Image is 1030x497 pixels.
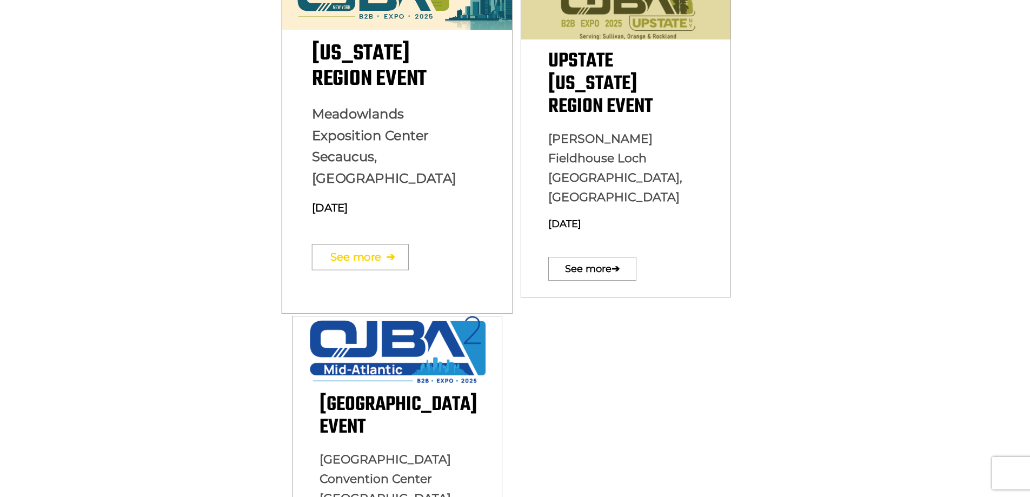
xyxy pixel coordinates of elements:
[612,252,620,286] span: ➔
[14,164,197,324] textarea: Type your message and click 'Submit'
[311,106,456,187] span: Meadowlands Exposition Center Secaucus, [GEOGRAPHIC_DATA]
[311,201,348,214] span: [DATE]
[311,37,426,96] span: [US_STATE] Region Event
[14,132,197,156] input: Enter your email address
[56,61,182,75] div: Leave a message
[548,218,581,230] span: [DATE]
[548,131,682,204] span: [PERSON_NAME] Fieldhouse Loch [GEOGRAPHIC_DATA], [GEOGRAPHIC_DATA]
[177,5,203,31] div: Minimize live chat window
[320,389,477,443] span: [GEOGRAPHIC_DATA] Event
[548,46,653,122] span: Upstate [US_STATE] Region Event
[386,238,395,276] span: ➔
[14,100,197,124] input: Enter your last name
[548,257,636,281] a: See more➔
[311,244,408,270] a: See more➔
[158,333,196,348] em: Submit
